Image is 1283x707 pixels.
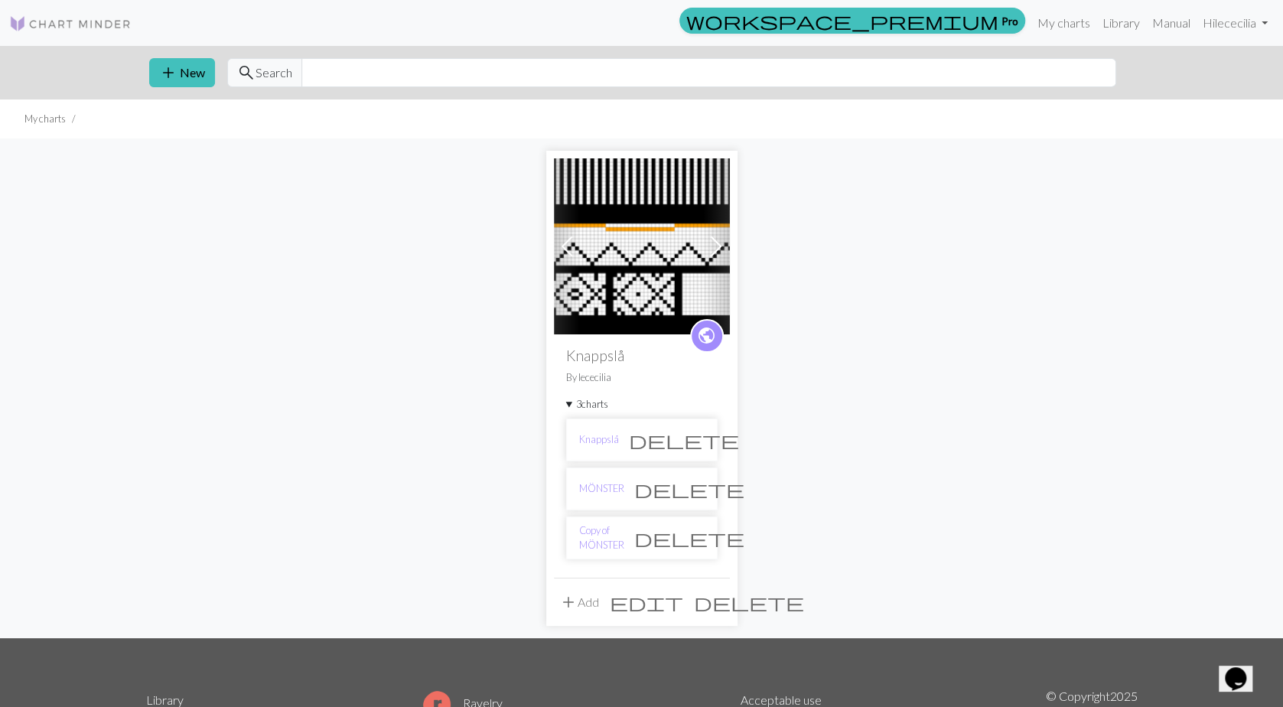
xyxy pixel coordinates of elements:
[566,347,718,364] h2: Knappslå
[149,58,215,87] button: New
[146,692,184,707] a: Library
[624,474,754,503] button: Delete chart
[554,158,730,334] img: Knappslå
[679,8,1025,34] a: Pro
[624,523,754,552] button: Delete chart
[1146,8,1197,38] a: Manual
[634,478,744,500] span: delete
[604,588,689,617] button: Edit
[697,321,716,351] i: public
[610,591,683,613] span: edit
[697,324,716,347] span: public
[566,397,718,412] summary: 3charts
[554,588,604,617] button: Add
[629,429,739,451] span: delete
[554,237,730,252] a: Knappslå
[256,64,292,82] span: Search
[610,593,683,611] i: Edit
[1197,8,1274,38] a: Hilececilia
[686,10,998,31] span: workspace_premium
[689,588,809,617] button: Delete
[559,591,578,613] span: add
[579,432,619,447] a: Knappslå
[619,425,749,454] button: Delete chart
[24,112,66,126] li: My charts
[9,15,132,33] img: Logo
[694,591,804,613] span: delete
[579,523,624,552] a: Copy of MÖNSTER
[634,527,744,549] span: delete
[741,692,822,707] a: Acceptable use
[159,62,177,83] span: add
[579,481,624,496] a: MÖNSTER
[1031,8,1096,38] a: My charts
[1219,646,1268,692] iframe: chat widget
[1096,8,1146,38] a: Library
[690,319,724,353] a: public
[566,370,718,385] p: By lececilia
[237,62,256,83] span: search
